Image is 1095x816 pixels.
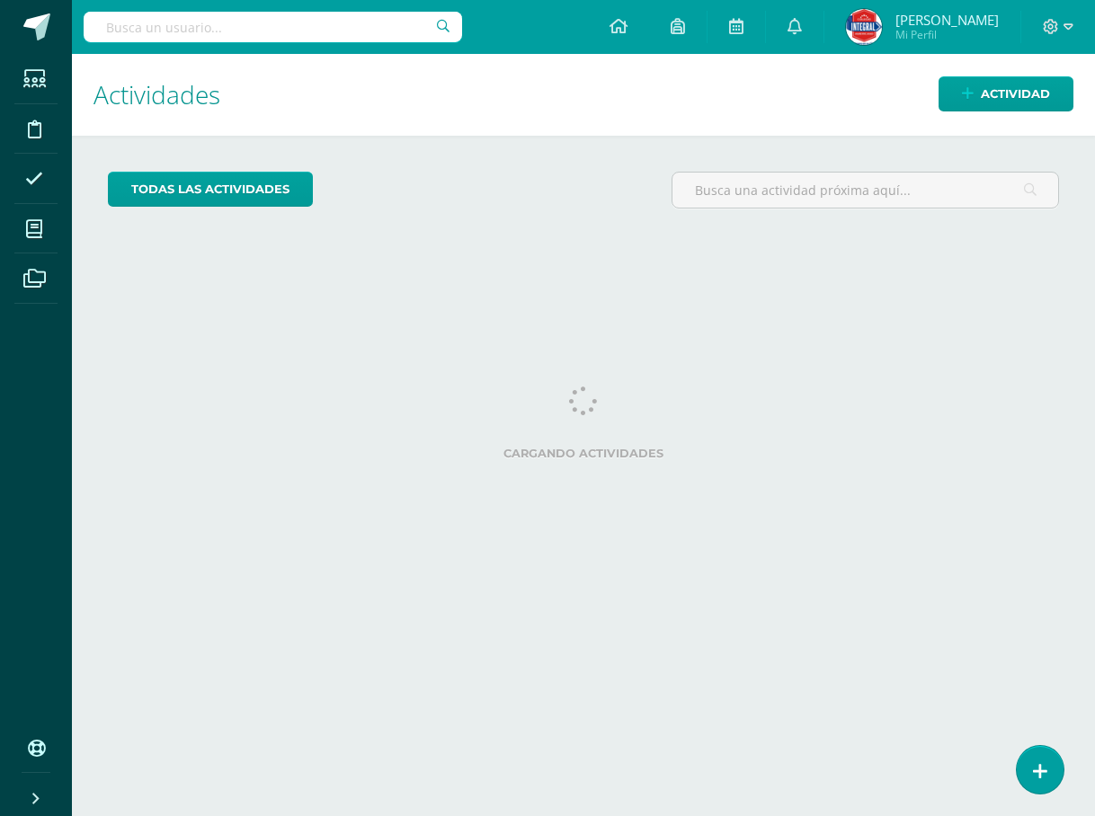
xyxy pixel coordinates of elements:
[846,9,882,45] img: 9bb1d8f5d5b793af5ad0d6107dc6c347.png
[93,54,1073,136] h1: Actividades
[108,172,313,207] a: todas las Actividades
[672,173,1059,208] input: Busca una actividad próxima aquí...
[939,76,1073,111] a: Actividad
[108,447,1059,460] label: Cargando actividades
[84,12,462,42] input: Busca un usuario...
[895,27,999,42] span: Mi Perfil
[895,11,999,29] span: [PERSON_NAME]
[981,77,1050,111] span: Actividad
